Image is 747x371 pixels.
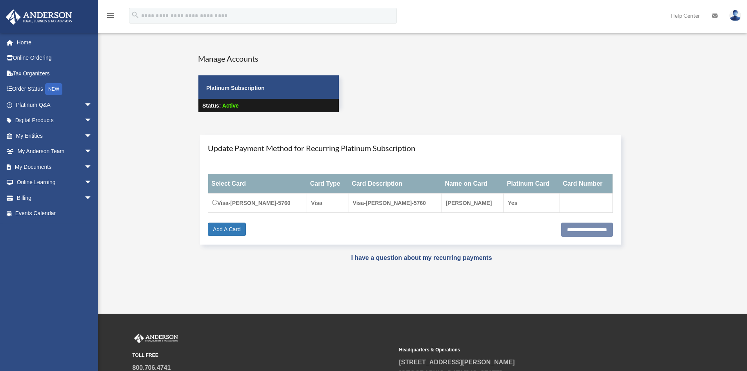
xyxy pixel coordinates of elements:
a: [STREET_ADDRESS][PERSON_NAME] [399,359,515,366]
img: Anderson Advisors Platinum Portal [133,333,180,344]
i: search [131,11,140,19]
span: Active [222,102,239,109]
a: Tax Organizers [5,66,104,81]
td: Visa [307,193,349,213]
th: Card Description [349,174,442,193]
i: menu [106,11,115,20]
small: TOLL FREE [133,351,394,360]
span: arrow_drop_down [84,190,100,206]
a: Digital Productsarrow_drop_down [5,113,104,128]
td: Yes [504,193,560,213]
td: [PERSON_NAME] [442,193,503,213]
th: Platinum Card [504,174,560,193]
th: Card Type [307,174,349,193]
a: Events Calendar [5,206,104,221]
h4: Update Payment Method for Recurring Platinum Subscription [208,143,613,154]
strong: Status: [202,102,221,109]
span: arrow_drop_down [84,159,100,175]
span: arrow_drop_down [84,175,100,191]
span: arrow_drop_down [84,113,100,129]
a: Billingarrow_drop_down [5,190,104,206]
img: Anderson Advisors Platinum Portal [4,9,75,25]
td: Visa-[PERSON_NAME]-5760 [208,193,307,213]
a: Order StatusNEW [5,81,104,97]
h4: Manage Accounts [198,53,339,64]
strong: Platinum Subscription [206,85,265,91]
a: I have a question about my recurring payments [351,254,492,261]
small: Headquarters & Operations [399,346,660,354]
a: Online Ordering [5,50,104,66]
th: Name on Card [442,174,503,193]
span: arrow_drop_down [84,128,100,144]
td: Visa-[PERSON_NAME]-5760 [349,193,442,213]
a: 800.706.4741 [133,364,171,371]
img: User Pic [729,10,741,21]
span: arrow_drop_down [84,97,100,113]
a: Home [5,35,104,50]
th: Card Number [560,174,613,193]
a: Online Learningarrow_drop_down [5,175,104,190]
a: My Entitiesarrow_drop_down [5,128,104,144]
a: My Anderson Teamarrow_drop_down [5,144,104,159]
a: menu [106,14,115,20]
th: Select Card [208,174,307,193]
a: Platinum Q&Aarrow_drop_down [5,97,104,113]
div: NEW [45,83,62,95]
a: Add A Card [208,223,246,236]
a: My Documentsarrow_drop_down [5,159,104,175]
span: arrow_drop_down [84,144,100,160]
